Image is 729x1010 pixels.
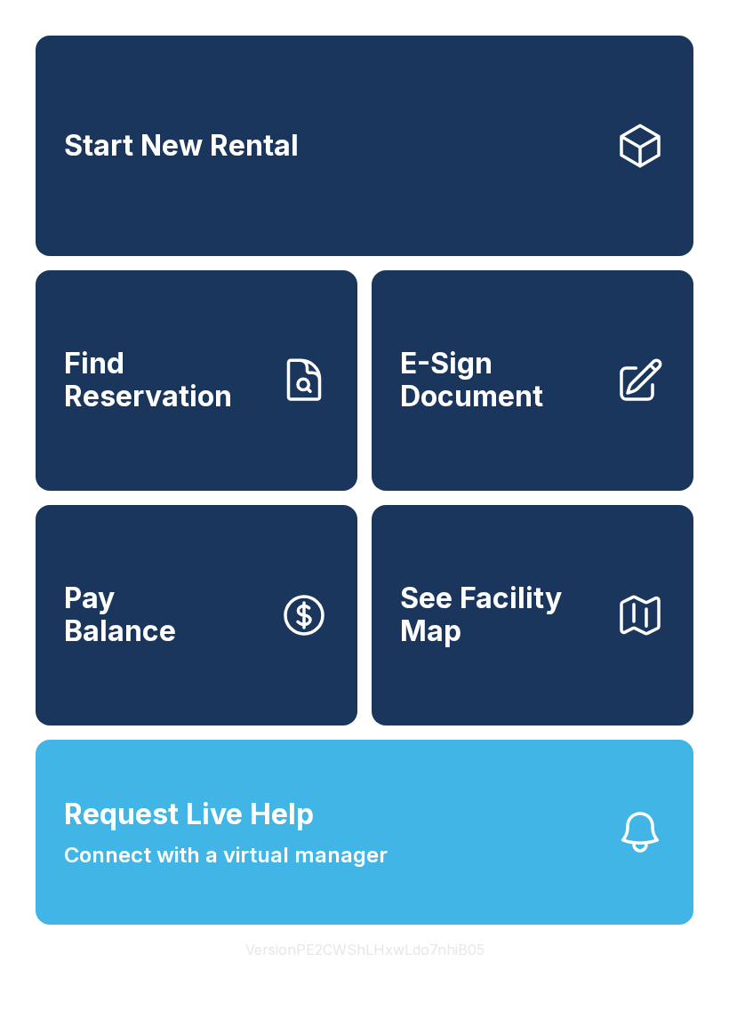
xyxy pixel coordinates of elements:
a: Start New Rental [36,36,693,256]
span: See Facility Map [400,582,601,647]
button: Request Live HelpConnect with a virtual manager [36,740,693,925]
a: E-Sign Document [372,270,693,491]
button: VersionPE2CWShLHxwLdo7nhiB05 [231,925,499,974]
span: Pay Balance [64,582,176,647]
span: Connect with a virtual manager [64,839,388,871]
button: See Facility Map [372,505,693,725]
a: PayBalance [36,505,357,725]
span: Start New Rental [64,130,299,163]
span: Request Live Help [64,793,314,836]
span: Find Reservation [64,348,265,413]
span: E-Sign Document [400,348,601,413]
a: Find Reservation [36,270,357,491]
